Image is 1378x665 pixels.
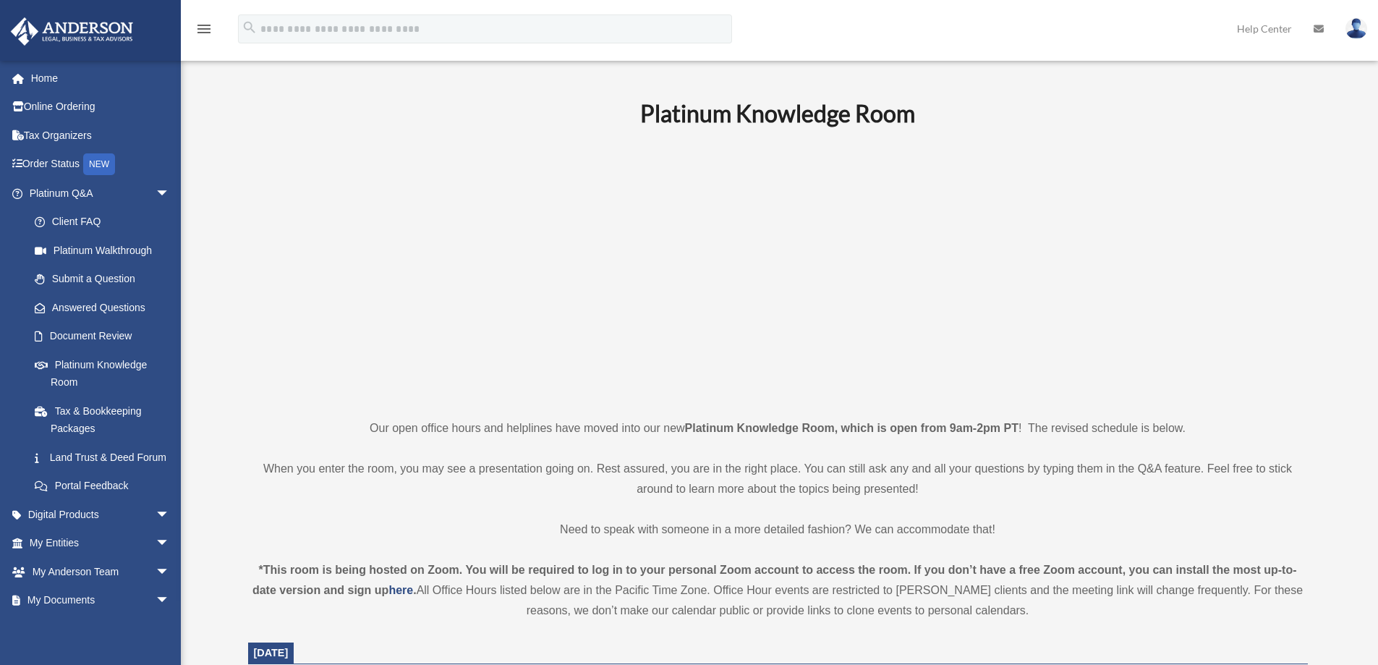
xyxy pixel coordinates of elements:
[248,459,1308,499] p: When you enter the room, you may see a presentation going on. Rest assured, you are in the right ...
[20,397,192,443] a: Tax & Bookkeeping Packages
[561,147,995,391] iframe: 231110_Toby_KnowledgeRoom
[1345,18,1367,39] img: User Pic
[10,529,192,558] a: My Entitiesarrow_drop_down
[685,422,1018,434] strong: Platinum Knowledge Room, which is open from 9am-2pm PT
[83,153,115,175] div: NEW
[20,443,192,472] a: Land Trust & Deed Forum
[10,179,192,208] a: Platinum Q&Aarrow_drop_down
[10,614,192,643] a: Online Learningarrow_drop_down
[20,322,192,351] a: Document Review
[248,560,1308,621] div: All Office Hours listed below are in the Pacific Time Zone. Office Hour events are restricted to ...
[248,418,1308,439] p: Our open office hours and helplines have moved into our new ! The revised schedule is below.
[20,293,192,322] a: Answered Questions
[156,557,184,587] span: arrow_drop_down
[10,121,192,150] a: Tax Organizers
[156,586,184,616] span: arrow_drop_down
[7,17,137,46] img: Anderson Advisors Platinum Portal
[156,500,184,530] span: arrow_drop_down
[20,350,184,397] a: Platinum Knowledge Room
[10,93,192,122] a: Online Ordering
[10,557,192,586] a: My Anderson Teamarrow_drop_down
[156,179,184,208] span: arrow_drop_down
[640,99,915,127] b: Platinum Knowledge Room
[195,20,213,38] i: menu
[10,586,192,615] a: My Documentsarrow_drop_down
[20,208,192,237] a: Client FAQ
[10,64,192,93] a: Home
[10,500,192,529] a: Digital Productsarrow_drop_down
[156,614,184,644] span: arrow_drop_down
[156,529,184,559] span: arrow_drop_down
[413,584,416,596] strong: .
[254,647,289,658] span: [DATE]
[20,265,192,294] a: Submit a Question
[10,150,192,179] a: Order StatusNEW
[252,564,1297,596] strong: *This room is being hosted on Zoom. You will be required to log in to your personal Zoom account ...
[20,472,192,501] a: Portal Feedback
[242,20,258,35] i: search
[20,236,192,265] a: Platinum Walkthrough
[195,25,213,38] a: menu
[388,584,413,596] a: here
[248,520,1308,540] p: Need to speak with someone in a more detailed fashion? We can accommodate that!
